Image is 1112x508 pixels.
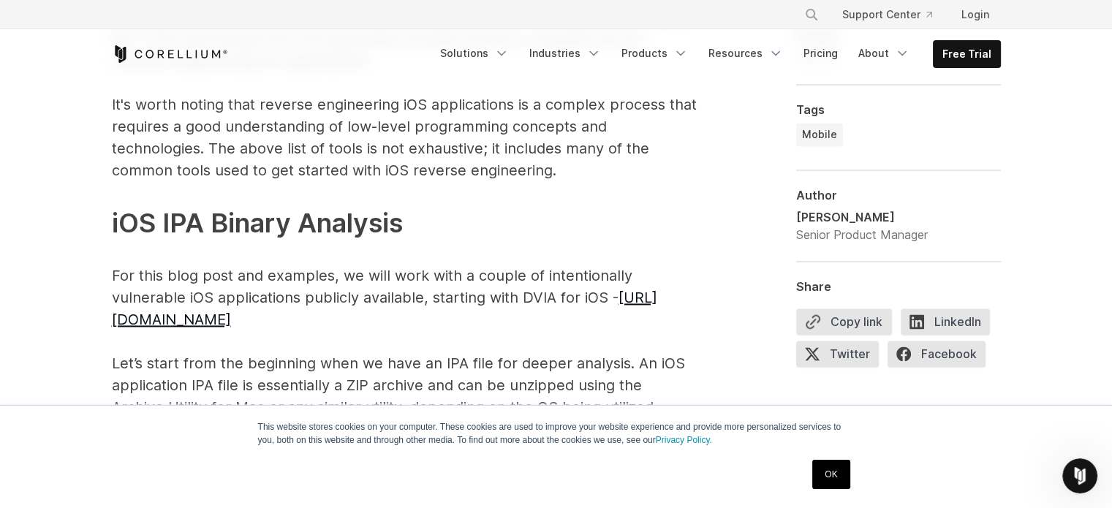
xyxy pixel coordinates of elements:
[796,280,1001,295] div: Share
[431,40,1001,68] div: Navigation Menu
[796,227,928,244] div: Senior Product Manager
[901,309,990,335] span: LinkedIn
[888,341,986,368] span: Facebook
[796,341,888,374] a: Twitter
[521,40,610,67] a: Industries
[431,40,518,67] a: Solutions
[796,103,1001,118] div: Tags
[802,128,837,143] span: Mobile
[1062,458,1097,493] iframe: Intercom live chat
[613,40,697,67] a: Products
[934,41,1000,67] a: Free Trial
[700,40,792,67] a: Resources
[796,341,879,368] span: Twitter
[831,1,944,28] a: Support Center
[850,40,918,67] a: About
[258,420,855,447] p: This website stores cookies on your computer. These cookies are used to improve your website expe...
[112,207,403,239] span: iOS IPA Binary Analysis
[798,1,825,28] button: Search
[796,124,843,147] a: Mobile
[950,1,1001,28] a: Login
[796,209,928,227] div: [PERSON_NAME]
[796,309,892,335] button: Copy link
[112,45,228,63] a: Corellium Home
[795,40,847,67] a: Pricing
[901,309,999,341] a: LinkedIn
[656,435,712,445] a: Privacy Policy.
[787,1,1001,28] div: Navigation Menu
[812,460,850,489] a: OK
[796,189,1001,203] div: Author
[888,341,994,374] a: Facebook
